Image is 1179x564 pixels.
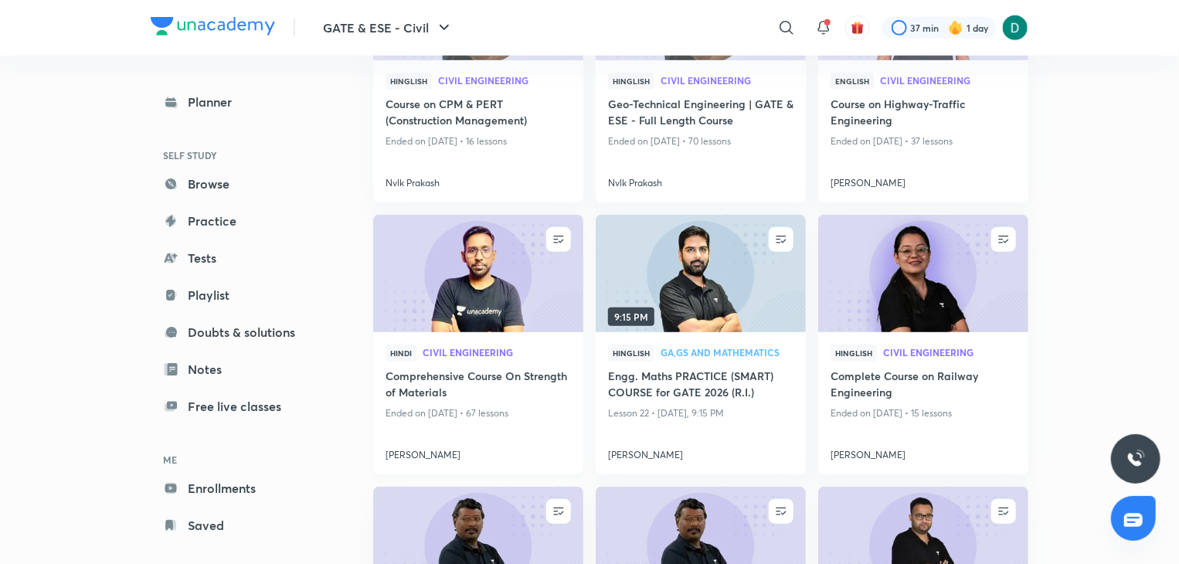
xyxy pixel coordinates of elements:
[151,168,330,199] a: Browse
[386,131,571,151] p: Ended on [DATE] • 16 lessons
[386,96,571,131] a: Course on CPM & PERT (Construction Management)
[831,96,1016,131] a: Course on Highway-Traffic Engineering
[880,76,1016,85] span: Civil Engineering
[831,368,1016,403] a: Complete Course on Railway Engineering
[386,170,571,190] a: Nvlk Prakash
[831,345,877,362] span: Hinglish
[661,348,793,357] span: GA,GS and Mathematics
[818,215,1028,332] a: new-thumbnail
[438,76,571,87] a: Civil Engineering
[151,87,330,117] a: Planner
[438,76,571,85] span: Civil Engineering
[883,348,1016,358] a: Civil Engineering
[151,17,275,36] img: Company Logo
[1126,450,1145,468] img: ttu
[386,368,571,403] a: Comprehensive Course On Strength of Materials
[608,442,793,462] a: [PERSON_NAME]
[386,73,432,90] span: Hinglish
[151,243,330,274] a: Tests
[608,403,793,423] p: Lesson 22 • [DATE], 9:15 PM
[371,214,585,334] img: new-thumbnail
[151,280,330,311] a: Playlist
[373,215,583,332] a: new-thumbnail
[423,348,571,357] span: Civil Engineering
[831,170,1016,190] a: [PERSON_NAME]
[831,131,1016,151] p: Ended on [DATE] • 37 lessons
[948,20,963,36] img: streak
[1002,15,1028,41] img: Diksha Mishra
[386,403,571,423] p: Ended on [DATE] • 67 lessons
[608,307,654,326] span: 9:15 PM
[596,215,806,332] a: new-thumbnail9:15 PM
[831,403,1016,423] p: Ended on [DATE] • 15 lessons
[661,76,793,85] span: Civil Engineering
[608,345,654,362] span: Hinglish
[151,354,330,385] a: Notes
[151,473,330,504] a: Enrollments
[661,348,793,358] a: GA,GS and Mathematics
[816,214,1030,334] img: new-thumbnail
[593,214,807,334] img: new-thumbnail
[608,368,793,403] a: Engg. Maths PRACTICE (SMART) COURSE for GATE 2026 (R.I.)
[314,12,463,43] button: GATE & ESE - Civil
[608,96,793,131] a: Geo-Technical Engineering | GATE & ESE - Full Length Course
[661,76,793,87] a: Civil Engineering
[608,170,793,190] a: Nvlk Prakash
[845,15,870,40] button: avatar
[423,348,571,358] a: Civil Engineering
[151,317,330,348] a: Doubts & solutions
[386,442,571,462] a: [PERSON_NAME]
[831,442,1016,462] a: [PERSON_NAME]
[151,447,330,473] h6: ME
[880,76,1016,87] a: Civil Engineering
[151,510,330,541] a: Saved
[608,131,793,151] p: Ended on [DATE] • 70 lessons
[831,73,874,90] span: English
[851,21,865,35] img: avatar
[151,391,330,422] a: Free live classes
[151,17,275,39] a: Company Logo
[151,142,330,168] h6: SELF STUDY
[608,73,654,90] span: Hinglish
[151,206,330,236] a: Practice
[883,348,1016,357] span: Civil Engineering
[386,345,416,362] span: Hindi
